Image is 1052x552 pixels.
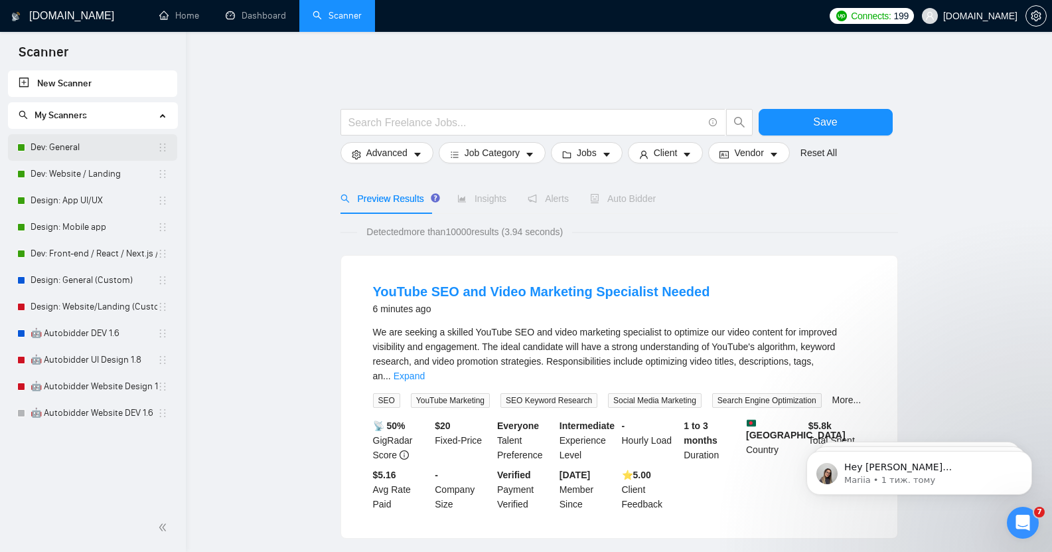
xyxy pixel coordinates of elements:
div: Total Spent [806,418,868,462]
div: Company Size [432,468,494,511]
input: Search Freelance Jobs... [348,114,703,131]
li: Design: Mobile app [8,214,177,240]
a: More... [832,395,862,405]
li: Design: General (Custom) [8,267,177,294]
div: Tooltip anchor [429,192,441,204]
a: Dev: Front-end / React / Next.js / WebGL / GSAP [31,240,157,267]
span: info-circle [400,450,409,460]
span: Social Media Marketing [608,393,702,408]
span: holder [157,275,168,286]
span: caret-down [769,149,779,159]
span: Jobs [577,145,597,160]
span: notification [528,194,537,203]
span: holder [157,248,168,259]
span: holder [157,355,168,365]
a: Design: General (Custom) [31,267,157,294]
b: - [435,470,438,480]
span: YouTube Marketing [411,393,490,408]
span: user [925,11,935,21]
li: Design: Website/Landing (Custom) [8,294,177,320]
img: 🇧🇩 [747,418,756,428]
span: Preview Results [340,193,436,204]
li: Design: App UI/UX [8,187,177,214]
span: search [727,116,752,128]
span: info-circle [709,118,717,127]
span: Vendor [734,145,763,160]
a: 🤖 Autobidder Website DEV 1.6 [31,400,157,426]
span: Insights [457,193,506,204]
a: 🤖 Autobidder DEV 1.6 [31,320,157,347]
span: holder [157,302,168,312]
span: Save [813,114,837,130]
span: caret-down [602,149,611,159]
li: Dev: General [8,134,177,161]
a: 🤖 Autobidder UI Design 1.8 [31,347,157,373]
b: Intermediate [560,420,615,431]
span: setting [352,149,361,159]
b: 1 to 3 months [684,420,717,446]
button: folderJobscaret-down [551,142,623,163]
div: Hourly Load [619,418,682,462]
b: - [622,420,625,431]
div: 6 minutes ago [373,301,710,317]
a: New Scanner [19,70,167,97]
span: bars [450,149,459,159]
span: Job Category [465,145,520,160]
li: 🤖 Autobidder Website Design 1.8 [8,373,177,400]
b: Verified [497,470,531,480]
span: holder [157,195,168,206]
div: Client Feedback [619,468,682,511]
img: logo [11,6,21,27]
span: folder [562,149,571,159]
a: dashboardDashboard [226,10,286,21]
li: New Scanner [8,70,177,97]
a: 🤖 Autobidder Website Design 1.8 [31,373,157,400]
span: search [19,110,28,120]
span: holder [157,222,168,232]
li: Dev: Website / Landing [8,161,177,187]
a: Design: Mobile app [31,214,157,240]
span: search [340,194,350,203]
span: Connects: [851,9,891,23]
li: 🤖 Autobidder DEV 1.6 [8,320,177,347]
b: [GEOGRAPHIC_DATA] [746,418,846,440]
button: barsJob Categorycaret-down [439,142,546,163]
b: Everyone [497,420,539,431]
iframe: Intercom notifications повідомлення [787,423,1052,516]
span: Scanner [8,43,79,70]
span: holder [157,381,168,392]
span: My Scanners [19,110,87,121]
span: Detected more than 10000 results (3.94 seconds) [357,225,572,239]
a: homeHome [159,10,199,21]
span: holder [157,328,168,339]
span: Advanced [366,145,408,160]
span: holder [157,408,168,418]
li: Dev: Front-end / React / Next.js / WebGL / GSAP [8,240,177,267]
span: Auto Bidder [590,193,656,204]
a: Design: Website/Landing (Custom) [31,294,157,320]
span: caret-down [413,149,422,159]
span: Alerts [528,193,569,204]
li: 🤖 Autobidder UI Design 1.8 [8,347,177,373]
iframe: Intercom live chat [1007,507,1039,539]
div: Country [743,418,806,462]
span: caret-down [525,149,534,159]
div: Experience Level [557,418,619,462]
span: My Scanners [35,110,87,121]
span: Search Engine Optimization [712,393,822,408]
span: area-chart [457,194,467,203]
span: holder [157,142,168,153]
b: $ 20 [435,420,450,431]
span: robot [590,194,599,203]
b: $ 5.8k [808,420,832,431]
div: GigRadar Score [370,418,433,462]
span: double-left [158,521,171,534]
li: 🤖 Autobidder Website DEV 1.6 [8,400,177,426]
span: idcard [719,149,729,159]
b: $5.16 [373,470,396,480]
b: ⭐️ 5.00 [622,470,651,480]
